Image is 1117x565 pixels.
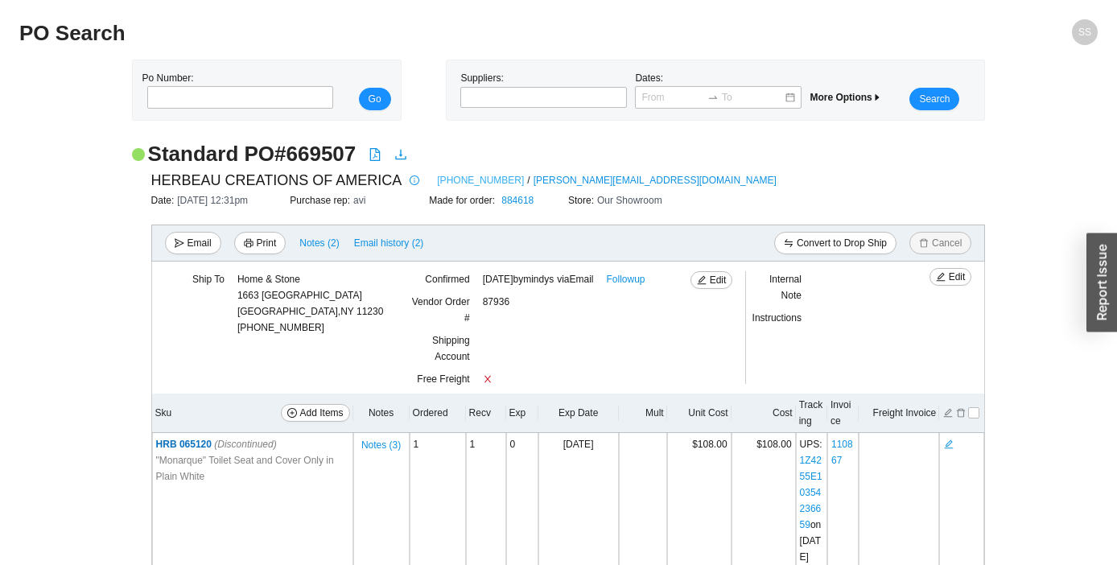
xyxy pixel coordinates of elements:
[394,148,407,164] a: download
[369,148,381,161] span: file-pdf
[936,272,946,283] span: edit
[299,235,339,251] span: Notes ( 2 )
[707,92,719,103] span: to
[417,373,469,385] span: Free Freight
[619,394,667,433] th: Mult
[943,437,954,448] button: edit
[784,238,793,250] span: swap
[501,195,534,206] a: 884618
[483,294,712,332] div: 87936
[299,234,340,245] button: Notes (2)
[361,437,401,453] span: Notes ( 3 )
[641,89,704,105] input: From
[425,274,469,285] span: Confirmed
[527,172,530,188] span: /
[909,88,959,110] button: Search
[148,140,357,168] h2: Standard PO # 669507
[506,394,538,433] th: Exp
[19,19,828,47] h2: PO Search
[955,406,967,417] button: delete
[402,169,424,192] button: info-circle
[568,195,597,206] span: Store:
[406,175,423,185] span: info-circle
[483,374,493,384] span: close
[412,296,470,324] span: Vendor Order #
[909,232,971,254] button: deleteCancel
[859,394,939,433] th: Freight Invoice
[353,195,365,206] span: avi
[155,404,350,422] div: Sku
[354,235,424,251] span: Email history (2)
[410,394,466,433] th: Ordered
[607,271,645,287] a: Followup
[369,148,381,164] a: file-pdf
[942,406,954,417] button: edit
[929,268,972,286] button: editEdit
[192,274,225,285] span: Ship To
[796,394,827,433] th: Tracking
[361,436,402,447] button: Notes (3)
[369,91,381,107] span: Go
[237,271,383,336] div: [PHONE_NUMBER]
[631,70,806,110] div: Dates:
[944,439,954,450] span: edit
[831,439,853,466] a: 110867
[667,394,732,433] th: Unit Cost
[810,92,881,103] span: More Options
[1078,19,1091,45] span: SS
[237,271,383,320] div: Home & Stone 1663 [GEOGRAPHIC_DATA] [GEOGRAPHIC_DATA] , NY 11230
[429,195,498,206] span: Made for order:
[827,394,859,433] th: Invoice
[177,195,248,206] span: [DATE] 12:31pm
[359,88,391,110] button: Go
[732,394,796,433] th: Cost
[697,275,707,287] span: edit
[690,271,733,289] button: editEdit
[175,238,184,250] span: send
[597,195,662,206] span: Our Showroom
[710,272,727,288] span: Edit
[919,91,950,107] span: Search
[214,439,276,450] i: (Discontinued)
[483,271,594,287] span: [DATE] by mindys
[752,312,802,324] span: Instructions
[353,394,410,433] th: Notes
[188,235,212,251] span: Email
[797,235,887,251] span: Convert to Drop Ship
[281,404,350,422] button: plus-circleAdd Items
[722,89,785,105] input: To
[949,269,966,285] span: Edit
[774,232,896,254] button: swapConvert to Drop Ship
[353,232,425,254] button: Email history (2)
[142,70,329,110] div: Po Number:
[156,439,277,450] span: HRB 065120
[234,232,286,254] button: printerPrint
[707,92,719,103] span: swap-right
[456,70,631,110] div: Suppliers:
[394,148,407,161] span: download
[466,394,506,433] th: Recv
[534,172,777,188] a: [PERSON_NAME][EMAIL_ADDRESS][DOMAIN_NAME]
[437,172,524,188] a: [PHONE_NUMBER]
[300,405,344,421] span: Add Items
[432,335,470,362] span: Shipping Account
[800,439,822,563] span: UPS : on [DATE]
[257,235,277,251] span: Print
[287,408,297,419] span: plus-circle
[872,93,882,102] span: caret-right
[244,238,253,250] span: printer
[165,232,221,254] button: sendEmail
[151,195,178,206] span: Date:
[151,168,402,192] span: HERBEAU CREATIONS OF AMERICA
[156,452,349,485] span: "Monarque" Toilet Seat and Cover Only in Plain White
[557,274,593,285] span: via Email
[538,394,619,433] th: Exp Date
[290,195,353,206] span: Purchase rep:
[470,439,476,450] span: 1
[769,274,802,301] span: Internal Note
[800,455,822,530] a: 1Z4255E10354236659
